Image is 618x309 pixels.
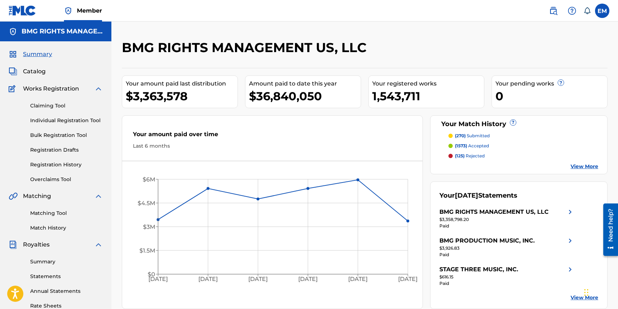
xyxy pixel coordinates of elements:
div: User Menu [595,4,609,18]
a: Matching Tool [30,209,103,217]
div: Your Match History [439,119,599,129]
div: Last 6 months [133,142,412,150]
span: Works Registration [23,84,79,93]
img: Top Rightsholder [64,6,73,15]
div: Your pending works [495,79,607,88]
tspan: [DATE] [348,276,368,283]
iframe: Resource Center [598,201,618,259]
a: Registration Drafts [30,146,103,154]
a: CatalogCatalog [9,67,46,76]
p: rejected [455,153,485,159]
img: right chevron icon [566,265,575,274]
span: (270) [455,133,466,138]
iframe: Chat Widget [582,275,618,309]
img: search [549,6,558,15]
a: View More [571,294,598,301]
a: Individual Registration Tool [30,117,103,124]
img: Matching [9,192,18,200]
h2: BMG RIGHTS MANAGEMENT US, LLC [122,40,370,56]
a: View More [571,163,598,170]
a: Public Search [546,4,561,18]
tspan: [DATE] [398,276,418,283]
a: BMG RIGHTS MANAGEMENT US, LLCright chevron icon$3,358,798.20Paid [439,208,575,229]
img: help [568,6,576,15]
div: $3,926.83 [439,245,575,252]
a: Summary [30,258,103,266]
a: Overclaims Tool [30,176,103,183]
div: $616.15 [439,274,575,280]
tspan: $6M [143,176,155,183]
div: Paid [439,223,575,229]
span: Member [77,6,102,15]
a: (1573) accepted [448,143,599,149]
p: accepted [455,143,489,149]
p: submitted [455,133,490,139]
a: BMG PRODUCTION MUSIC, INC.right chevron icon$3,926.83Paid [439,236,575,258]
img: Accounts [9,27,17,36]
tspan: $4.5M [138,200,155,207]
img: right chevron icon [566,208,575,216]
a: SummarySummary [9,50,52,59]
div: Help [565,4,579,18]
span: Royalties [23,240,50,249]
div: Your registered works [372,79,484,88]
div: Drag [584,282,589,303]
img: MLC Logo [9,5,36,16]
a: Bulk Registration Tool [30,132,103,139]
span: Matching [23,192,51,200]
tspan: $0 [148,271,155,278]
span: ? [510,120,516,125]
div: Paid [439,280,575,287]
tspan: $3M [143,223,155,230]
tspan: $1.5M [139,247,155,254]
span: (1573) [455,143,467,148]
tspan: [DATE] [198,276,218,283]
tspan: [DATE] [248,276,268,283]
div: STAGE THREE MUSIC, INC. [439,265,518,274]
div: 1,543,711 [372,88,484,104]
img: expand [94,84,103,93]
span: ? [558,80,564,86]
span: Summary [23,50,52,59]
div: Your amount paid last distribution [126,79,237,88]
div: Paid [439,252,575,258]
img: Catalog [9,67,17,76]
img: Works Registration [9,84,18,93]
tspan: [DATE] [298,276,318,283]
img: right chevron icon [566,236,575,245]
img: expand [94,240,103,249]
a: Statements [30,273,103,280]
div: Your amount paid over time [133,130,412,142]
div: BMG RIGHTS MANAGEMENT US, LLC [439,208,549,216]
div: Amount paid to date this year [249,79,361,88]
div: $3,363,578 [126,88,237,104]
a: (270) submitted [448,133,599,139]
div: BMG PRODUCTION MUSIC, INC. [439,236,535,245]
img: Royalties [9,240,17,249]
div: Your Statements [439,191,517,200]
a: Annual Statements [30,287,103,295]
div: 0 [495,88,607,104]
a: Claiming Tool [30,102,103,110]
a: STAGE THREE MUSIC, INC.right chevron icon$616.15Paid [439,265,575,287]
h5: BMG RIGHTS MANAGEMENT US, LLC [22,27,103,36]
span: Catalog [23,67,46,76]
div: Notifications [584,7,591,14]
div: $36,840,050 [249,88,361,104]
img: Summary [9,50,17,59]
div: $3,358,798.20 [439,216,575,223]
a: Registration History [30,161,103,169]
a: Match History [30,224,103,232]
span: (125) [455,153,465,158]
tspan: [DATE] [148,276,168,283]
img: expand [94,192,103,200]
span: [DATE] [455,192,478,199]
a: (125) rejected [448,153,599,159]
